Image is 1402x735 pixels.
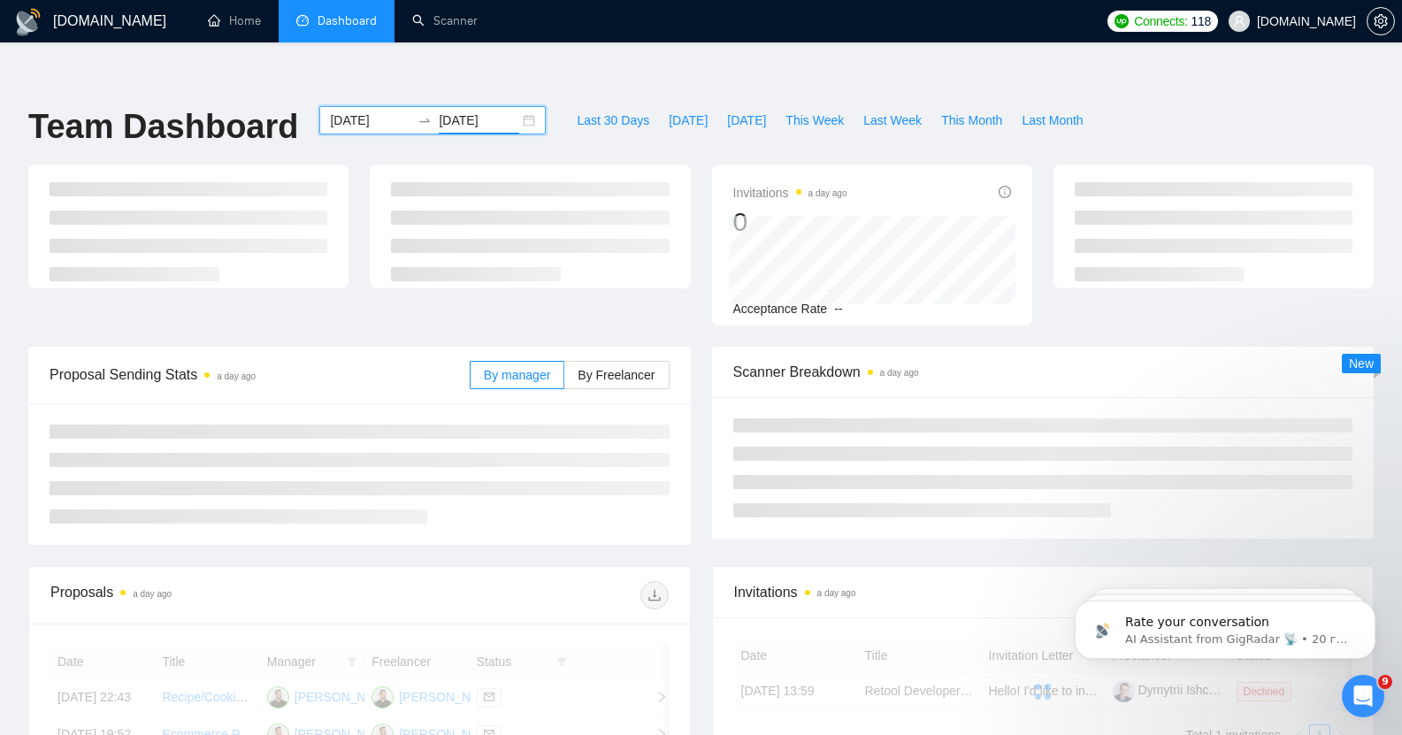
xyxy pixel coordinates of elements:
[578,368,655,382] span: By Freelancer
[727,111,766,130] span: [DATE]
[567,106,659,134] button: Last 30 Days
[1368,14,1394,28] span: setting
[941,111,1002,130] span: This Month
[1115,14,1129,28] img: upwork-logo.png
[1134,11,1187,31] span: Connects:
[669,111,708,130] span: [DATE]
[733,302,828,316] span: Acceptance Rate
[1349,356,1374,371] span: New
[734,581,1352,603] span: Invitations
[439,111,519,130] input: End date
[808,188,847,198] time: a day ago
[1367,7,1395,35] button: setting
[1191,11,1211,31] span: 118
[863,111,922,130] span: Last Week
[817,588,856,598] time: a day ago
[717,106,776,134] button: [DATE]
[785,111,844,130] span: This Week
[659,106,717,134] button: [DATE]
[880,368,919,378] time: a day ago
[1048,563,1402,687] iframe: Intercom notifications повідомлення
[330,111,410,130] input: Start date
[1022,111,1083,130] span: Last Month
[999,186,1011,198] span: info-circle
[931,106,1012,134] button: This Month
[733,182,847,203] span: Invitations
[733,205,847,239] div: 0
[1342,675,1384,717] iframe: Intercom live chat
[1367,14,1395,28] a: setting
[1012,106,1092,134] button: Last Month
[318,13,377,28] span: Dashboard
[28,106,298,148] h1: Team Dashboard
[834,302,842,316] span: --
[1233,15,1245,27] span: user
[1378,675,1392,689] span: 9
[484,368,550,382] span: By manager
[217,371,256,381] time: a day ago
[14,8,42,36] img: logo
[854,106,931,134] button: Last Week
[133,589,172,599] time: a day ago
[577,111,649,130] span: Last 30 Days
[50,364,470,386] span: Proposal Sending Stats
[733,361,1353,383] span: Scanner Breakdown
[296,14,309,27] span: dashboard
[412,13,478,28] a: searchScanner
[776,106,854,134] button: This Week
[208,13,261,28] a: homeHome
[418,113,432,127] span: swap-right
[418,113,432,127] span: to
[50,581,359,609] div: Proposals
